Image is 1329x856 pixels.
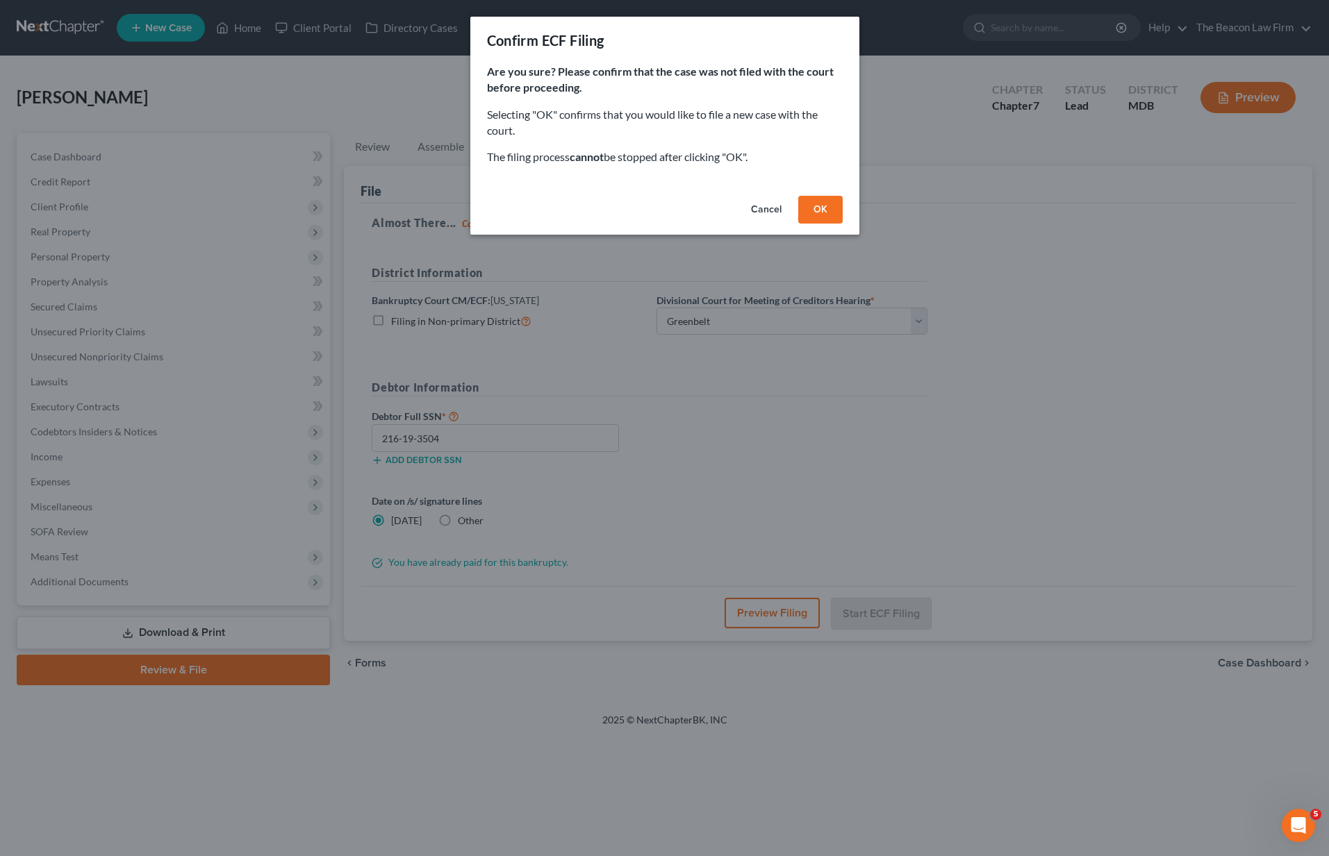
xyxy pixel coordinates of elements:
[487,65,834,94] strong: Are you sure? Please confirm that the case was not filed with the court before proceeding.
[570,150,604,163] strong: cannot
[798,196,843,224] button: OK
[487,107,843,139] p: Selecting "OK" confirms that you would like to file a new case with the court.
[1310,809,1321,820] span: 5
[740,196,793,224] button: Cancel
[1282,809,1315,842] iframe: Intercom live chat
[487,149,843,165] p: The filing process be stopped after clicking "OK".
[487,31,604,50] div: Confirm ECF Filing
